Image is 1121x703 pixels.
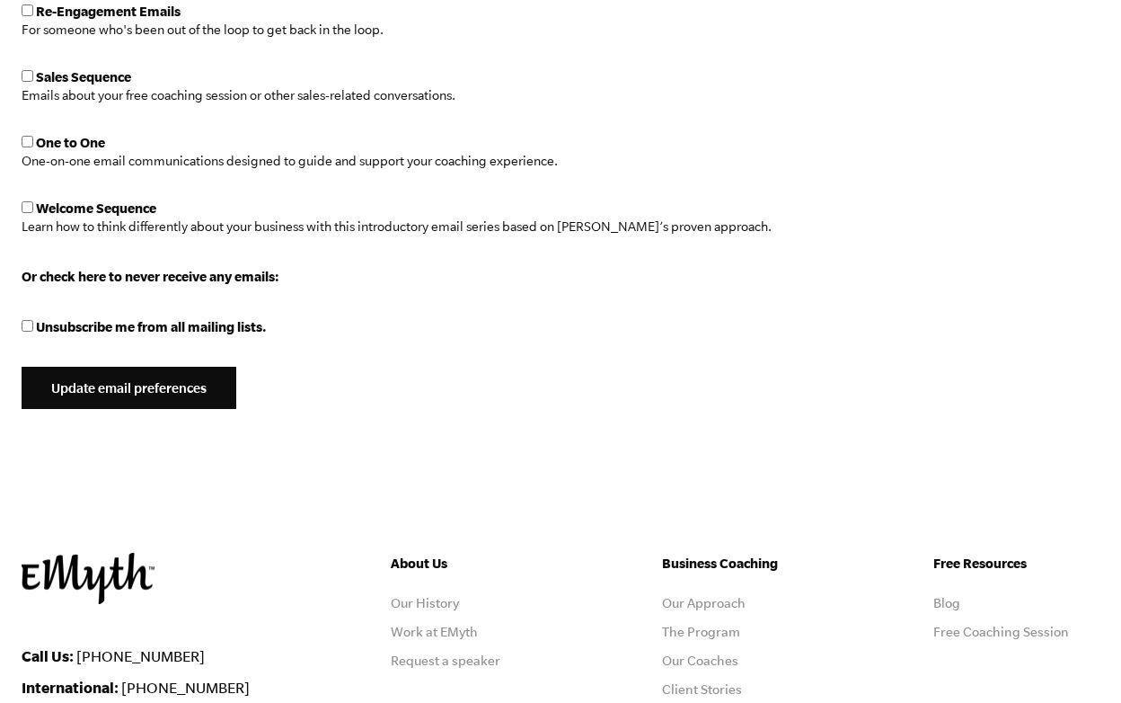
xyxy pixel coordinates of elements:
[22,150,775,172] p: One-on-one email communications designed to guide and support your coaching experience.
[662,553,828,574] h5: Business Coaching
[391,596,459,610] a: Our History
[22,320,33,332] input: Unsubscribe me from all mailing lists.
[76,648,205,664] a: [PHONE_NUMBER]
[36,200,156,216] span: Welcome Sequence
[22,367,236,410] input: Update email preferences
[36,4,181,19] span: Re-Engagement Emails
[662,625,740,639] a: The Program
[22,553,154,604] img: EMyth
[662,596,746,610] a: Our Approach
[22,19,775,40] p: For someone who's been out of the loop to get back in the loop.
[22,647,74,664] strong: Call Us:
[22,216,775,237] p: Learn how to think differently about your business with this introductory email series based on [...
[391,625,478,639] a: Work at EMyth
[22,266,775,288] p: Or check here to never receive any emails:
[121,680,250,696] a: [PHONE_NUMBER]
[391,654,500,668] a: Request a speaker
[36,69,131,85] span: Sales Sequence
[36,135,105,150] span: One to One
[662,682,742,697] a: Client Stories
[36,319,267,334] span: Unsubscribe me from all mailing lists.
[662,654,738,668] a: Our Coaches
[391,553,557,574] h5: About Us
[933,596,960,610] a: Blog
[22,679,119,696] strong: International:
[933,553,1099,574] h5: Free Resources
[22,85,775,106] p: Emails about your free coaching session or other sales-related conversations.
[933,625,1069,639] a: Free Coaching Session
